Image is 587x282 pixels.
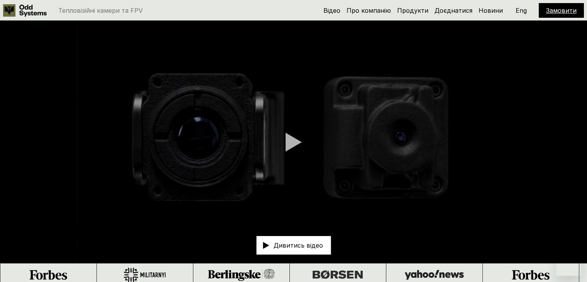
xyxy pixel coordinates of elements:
[347,7,391,14] a: Про компанію
[516,7,527,14] p: Eng
[323,7,340,14] a: Відео
[546,7,577,14] a: Замовити
[435,7,472,14] a: Доєднатися
[58,7,143,14] p: Тепловізійні камери та FPV
[274,242,323,248] p: Дивитись відео
[556,251,581,276] iframe: Кнопка для запуску вікна повідомлень
[397,7,428,14] a: Продукти
[479,7,503,14] a: Новини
